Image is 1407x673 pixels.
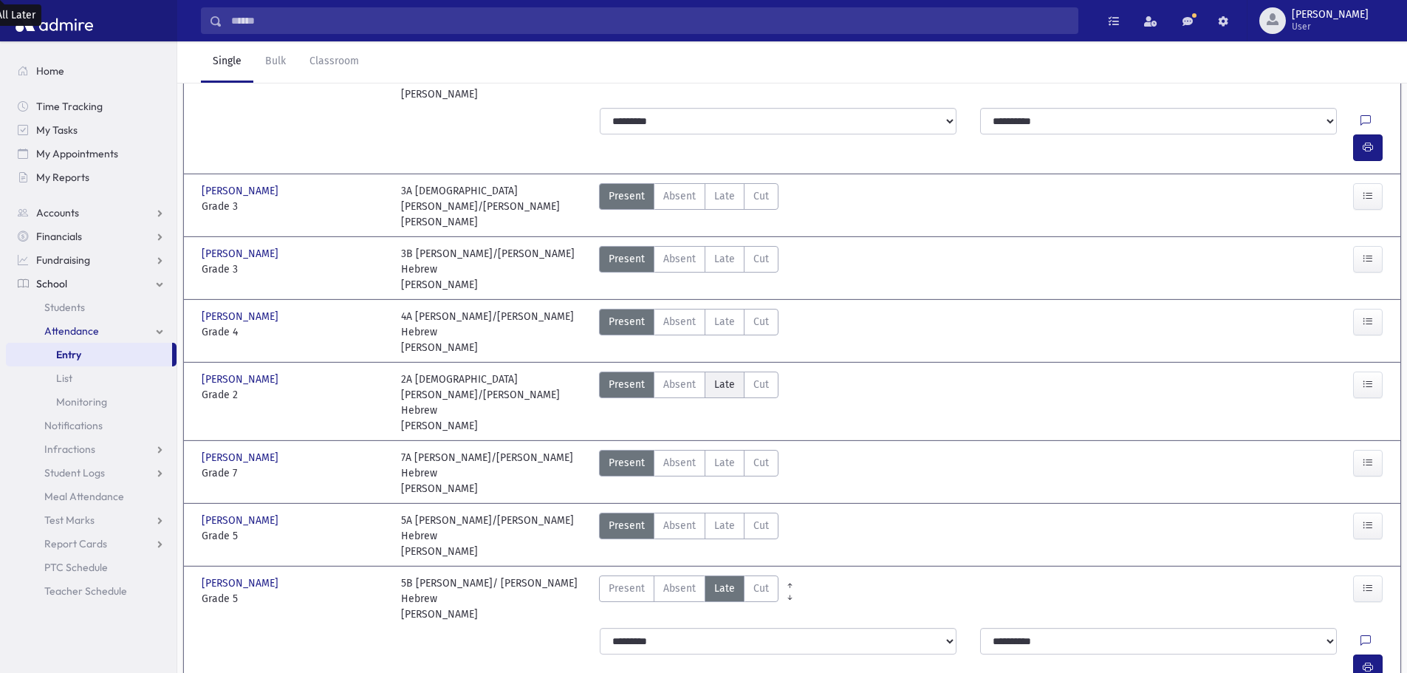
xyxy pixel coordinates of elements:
[1292,9,1369,21] span: [PERSON_NAME]
[6,461,177,485] a: Student Logs
[663,314,696,329] span: Absent
[714,518,735,533] span: Late
[36,64,64,78] span: Home
[599,372,778,434] div: AttTypes
[44,466,105,479] span: Student Logs
[202,591,386,607] span: Grade 5
[202,575,281,591] span: [PERSON_NAME]
[56,348,81,361] span: Entry
[6,142,177,165] a: My Appointments
[714,188,735,204] span: Late
[6,556,177,579] a: PTC Schedule
[609,455,645,471] span: Present
[599,309,778,355] div: AttTypes
[753,251,769,267] span: Cut
[36,123,78,137] span: My Tasks
[6,414,177,437] a: Notifications
[6,248,177,272] a: Fundraising
[609,314,645,329] span: Present
[202,262,386,277] span: Grade 3
[6,95,177,118] a: Time Tracking
[401,309,586,355] div: 4A [PERSON_NAME]/[PERSON_NAME] Hebrew [PERSON_NAME]
[753,377,769,392] span: Cut
[609,377,645,392] span: Present
[44,537,107,550] span: Report Cards
[599,183,778,230] div: AttTypes
[663,581,696,596] span: Absent
[6,295,177,319] a: Students
[202,309,281,324] span: [PERSON_NAME]
[36,253,90,267] span: Fundraising
[663,188,696,204] span: Absent
[6,437,177,461] a: Infractions
[6,272,177,295] a: School
[609,251,645,267] span: Present
[6,118,177,142] a: My Tasks
[202,450,281,465] span: [PERSON_NAME]
[44,584,127,598] span: Teacher Schedule
[401,575,586,622] div: 5B [PERSON_NAME]/ [PERSON_NAME] Hebrew [PERSON_NAME]
[1292,21,1369,33] span: User
[36,277,67,290] span: School
[253,41,298,83] a: Bulk
[714,581,735,596] span: Late
[36,206,79,219] span: Accounts
[401,246,586,293] div: 3B [PERSON_NAME]/[PERSON_NAME] Hebrew [PERSON_NAME]
[36,230,82,243] span: Financials
[753,518,769,533] span: Cut
[44,301,85,314] span: Students
[401,450,586,496] div: 7A [PERSON_NAME]/[PERSON_NAME] Hebrew [PERSON_NAME]
[44,561,108,574] span: PTC Schedule
[714,251,735,267] span: Late
[714,377,735,392] span: Late
[663,455,696,471] span: Absent
[401,513,586,559] div: 5A [PERSON_NAME]/[PERSON_NAME] Hebrew [PERSON_NAME]
[44,513,95,527] span: Test Marks
[599,575,778,622] div: AttTypes
[44,490,124,503] span: Meal Attendance
[663,377,696,392] span: Absent
[599,450,778,496] div: AttTypes
[202,324,386,340] span: Grade 4
[714,314,735,329] span: Late
[6,343,172,366] a: Entry
[202,465,386,481] span: Grade 7
[56,372,72,385] span: List
[201,41,253,83] a: Single
[6,366,177,390] a: List
[202,199,386,214] span: Grade 3
[44,443,95,456] span: Infractions
[6,579,177,603] a: Teacher Schedule
[609,518,645,533] span: Present
[202,372,281,387] span: [PERSON_NAME]
[599,246,778,293] div: AttTypes
[663,518,696,533] span: Absent
[6,508,177,532] a: Test Marks
[6,201,177,225] a: Accounts
[599,513,778,559] div: AttTypes
[36,100,103,113] span: Time Tracking
[6,532,177,556] a: Report Cards
[202,246,281,262] span: [PERSON_NAME]
[202,528,386,544] span: Grade 5
[56,395,107,409] span: Monitoring
[753,188,769,204] span: Cut
[36,171,89,184] span: My Reports
[6,485,177,508] a: Meal Attendance
[36,147,118,160] span: My Appointments
[12,6,97,35] img: AdmirePro
[202,183,281,199] span: [PERSON_NAME]
[609,188,645,204] span: Present
[401,372,586,434] div: 2A [DEMOGRAPHIC_DATA][PERSON_NAME]/[PERSON_NAME] Hebrew [PERSON_NAME]
[401,183,586,230] div: 3A [DEMOGRAPHIC_DATA][PERSON_NAME]/[PERSON_NAME] [PERSON_NAME]
[202,387,386,403] span: Grade 2
[6,390,177,414] a: Monitoring
[44,324,99,338] span: Attendance
[6,59,177,83] a: Home
[609,581,645,596] span: Present
[753,455,769,471] span: Cut
[6,319,177,343] a: Attendance
[714,455,735,471] span: Late
[202,513,281,528] span: [PERSON_NAME]
[663,251,696,267] span: Absent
